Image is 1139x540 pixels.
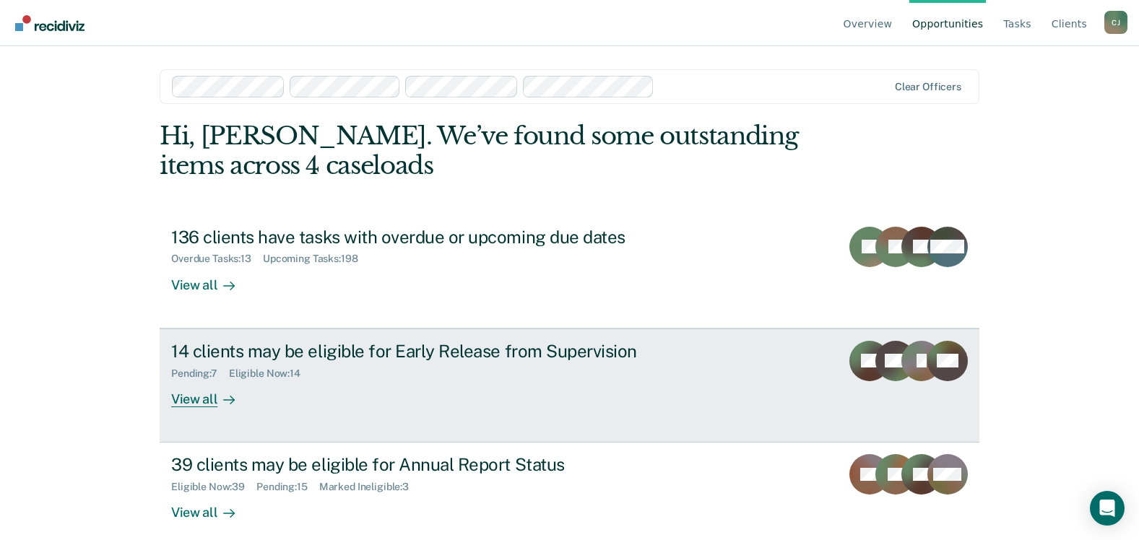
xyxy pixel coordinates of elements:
div: Upcoming Tasks : 198 [263,253,370,265]
div: Marked Ineligible : 3 [319,481,420,493]
a: 14 clients may be eligible for Early Release from SupervisionPending:7Eligible Now:14View all [160,328,979,443]
div: Eligible Now : 39 [171,481,256,493]
div: Pending : 7 [171,367,229,380]
div: Hi, [PERSON_NAME]. We’ve found some outstanding items across 4 caseloads [160,121,815,180]
div: C J [1104,11,1127,34]
div: Clear officers [895,81,961,93]
a: 136 clients have tasks with overdue or upcoming due datesOverdue Tasks:13Upcoming Tasks:198View all [160,215,979,328]
div: Overdue Tasks : 13 [171,253,263,265]
div: Open Intercom Messenger [1090,491,1125,526]
div: View all [171,265,252,293]
div: Pending : 15 [256,481,319,493]
div: View all [171,379,252,407]
div: 39 clients may be eligible for Annual Report Status [171,454,678,475]
div: View all [171,493,252,521]
img: Recidiviz [15,15,85,31]
button: Profile dropdown button [1104,11,1127,34]
div: Eligible Now : 14 [229,367,312,380]
div: 14 clients may be eligible for Early Release from Supervision [171,341,678,362]
div: 136 clients have tasks with overdue or upcoming due dates [171,227,678,248]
